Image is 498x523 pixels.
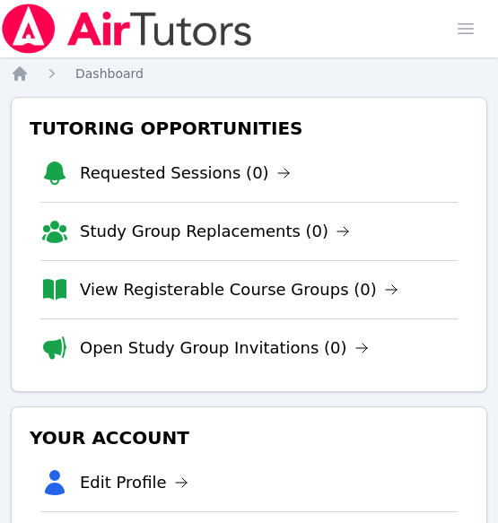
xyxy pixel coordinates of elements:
[26,422,472,454] h3: Your Account
[11,65,487,83] nav: Breadcrumb
[75,66,144,81] span: Dashboard
[80,161,291,186] a: Requested Sessions (0)
[75,65,144,83] a: Dashboard
[80,219,350,244] a: Study Group Replacements (0)
[80,277,398,302] a: View Registerable Course Groups (0)
[80,470,188,495] a: Edit Profile
[26,112,472,144] h3: Tutoring Opportunities
[80,336,369,361] a: Open Study Group Invitations (0)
